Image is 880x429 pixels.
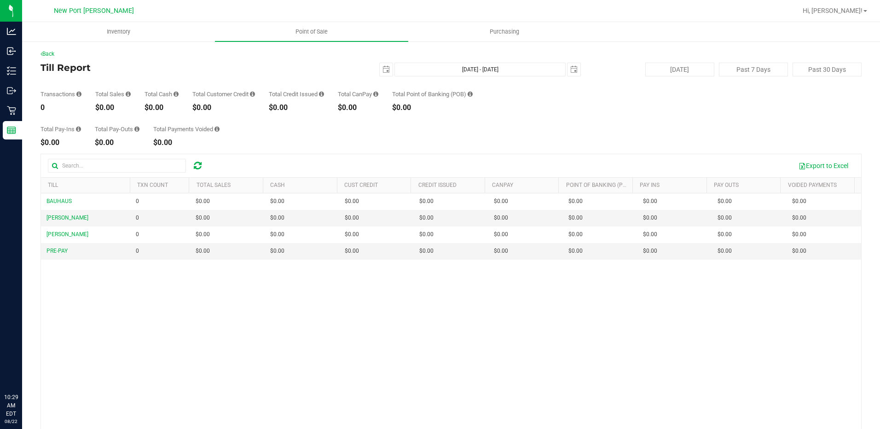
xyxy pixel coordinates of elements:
div: $0.00 [192,104,255,111]
span: $0.00 [419,230,434,239]
div: Total CanPay [338,91,378,97]
span: $0.00 [196,247,210,255]
p: 08/22 [4,418,18,425]
span: $0.00 [643,247,657,255]
a: CanPay [492,182,513,188]
span: 0 [136,197,139,206]
span: $0.00 [419,214,434,222]
div: Total Pay-Ins [41,126,81,132]
a: Back [41,51,54,57]
i: Sum of all successful, non-voided payment transaction amounts using account credit as the payment... [250,91,255,97]
button: Past 30 Days [793,63,862,76]
i: Sum of all successful, non-voided payment transaction amounts using CanPay (as well as manual Can... [373,91,378,97]
span: $0.00 [270,197,284,206]
inline-svg: Analytics [7,27,16,36]
span: $0.00 [494,247,508,255]
a: Cash [270,182,285,188]
span: $0.00 [419,247,434,255]
p: 10:29 AM EDT [4,393,18,418]
h4: Till Report [41,63,314,73]
span: $0.00 [718,230,732,239]
span: $0.00 [196,230,210,239]
i: Sum of all successful, non-voided cash payment transaction amounts (excluding tips and transactio... [174,91,179,97]
span: $0.00 [270,247,284,255]
span: $0.00 [494,230,508,239]
div: Total Credit Issued [269,91,324,97]
div: $0.00 [95,104,131,111]
span: $0.00 [419,197,434,206]
a: Inventory [22,22,215,41]
span: $0.00 [196,214,210,222]
span: $0.00 [792,247,806,255]
div: $0.00 [41,139,81,146]
div: Total Point of Banking (POB) [392,91,473,97]
span: $0.00 [643,230,657,239]
button: Past 7 Days [719,63,788,76]
div: $0.00 [95,139,139,146]
div: Total Sales [95,91,131,97]
a: Point of Banking (POB) [566,182,631,188]
span: Point of Sale [283,28,340,36]
span: $0.00 [792,197,806,206]
span: $0.00 [792,230,806,239]
span: $0.00 [792,214,806,222]
a: Pay Outs [714,182,739,188]
span: 0 [136,230,139,239]
span: [PERSON_NAME] [46,214,88,221]
inline-svg: Outbound [7,86,16,95]
span: $0.00 [270,214,284,222]
a: Purchasing [408,22,601,41]
span: select [380,63,393,76]
i: Sum of all successful, non-voided payment transaction amounts (excluding tips and transaction fee... [126,91,131,97]
div: $0.00 [392,104,473,111]
a: Point of Sale [215,22,408,41]
div: Total Customer Credit [192,91,255,97]
span: $0.00 [345,247,359,255]
inline-svg: Retail [7,106,16,115]
span: $0.00 [345,214,359,222]
iframe: Resource center [9,355,37,383]
button: [DATE] [645,63,714,76]
i: Sum of all cash pay-ins added to tills within the date range. [76,126,81,132]
span: 0 [136,247,139,255]
div: Total Cash [145,91,179,97]
span: Inventory [94,28,143,36]
a: Credit Issued [418,182,457,188]
span: BAUHAUS [46,198,72,204]
span: $0.00 [568,247,583,255]
i: Sum of all cash pay-outs removed from tills within the date range. [134,126,139,132]
div: $0.00 [269,104,324,111]
span: $0.00 [345,197,359,206]
div: Total Payments Voided [153,126,220,132]
div: $0.00 [145,104,179,111]
div: Transactions [41,91,81,97]
inline-svg: Inbound [7,46,16,56]
div: 0 [41,104,81,111]
span: $0.00 [494,214,508,222]
span: $0.00 [568,197,583,206]
input: Search... [48,159,186,173]
span: $0.00 [643,197,657,206]
span: Purchasing [477,28,532,36]
a: Total Sales [197,182,231,188]
span: $0.00 [196,197,210,206]
a: Till [48,182,58,188]
span: $0.00 [494,197,508,206]
button: Export to Excel [793,158,854,174]
span: PRE-PAY [46,248,68,254]
span: Hi, [PERSON_NAME]! [803,7,863,14]
span: $0.00 [568,214,583,222]
span: [PERSON_NAME] [46,231,88,238]
span: select [567,63,580,76]
span: $0.00 [643,214,657,222]
span: 0 [136,214,139,222]
a: Voided Payments [788,182,837,188]
span: $0.00 [718,197,732,206]
div: $0.00 [338,104,378,111]
span: $0.00 [718,214,732,222]
span: $0.00 [718,247,732,255]
span: $0.00 [270,230,284,239]
a: Pay Ins [640,182,660,188]
inline-svg: Reports [7,126,16,135]
i: Sum of the successful, non-voided point-of-banking payment transaction amounts, both via payment ... [468,91,473,97]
